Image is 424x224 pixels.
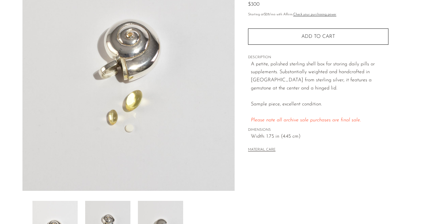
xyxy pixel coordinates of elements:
span: Width: 1.75 in (4.45 cm) [251,133,388,141]
span: DIMENSIONS [248,127,388,133]
button: Add to cart [248,28,388,45]
button: MATERIAL CARE [248,148,275,152]
span: Add to cart [301,34,335,39]
span: $28 [264,13,270,16]
p: A petite, polished sterling shell box for storing daily pills or supplements. Substantially weigh... [251,60,388,125]
p: Starting at /mo with Affirm. [248,12,388,18]
span: $300 [248,2,260,7]
a: Check your purchasing power - Learn more about Affirm Financing (opens in modal) [293,13,336,16]
span: DESCRIPTION [248,55,388,60]
em: Please note all archive sale purchases are final sale. [251,118,361,123]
